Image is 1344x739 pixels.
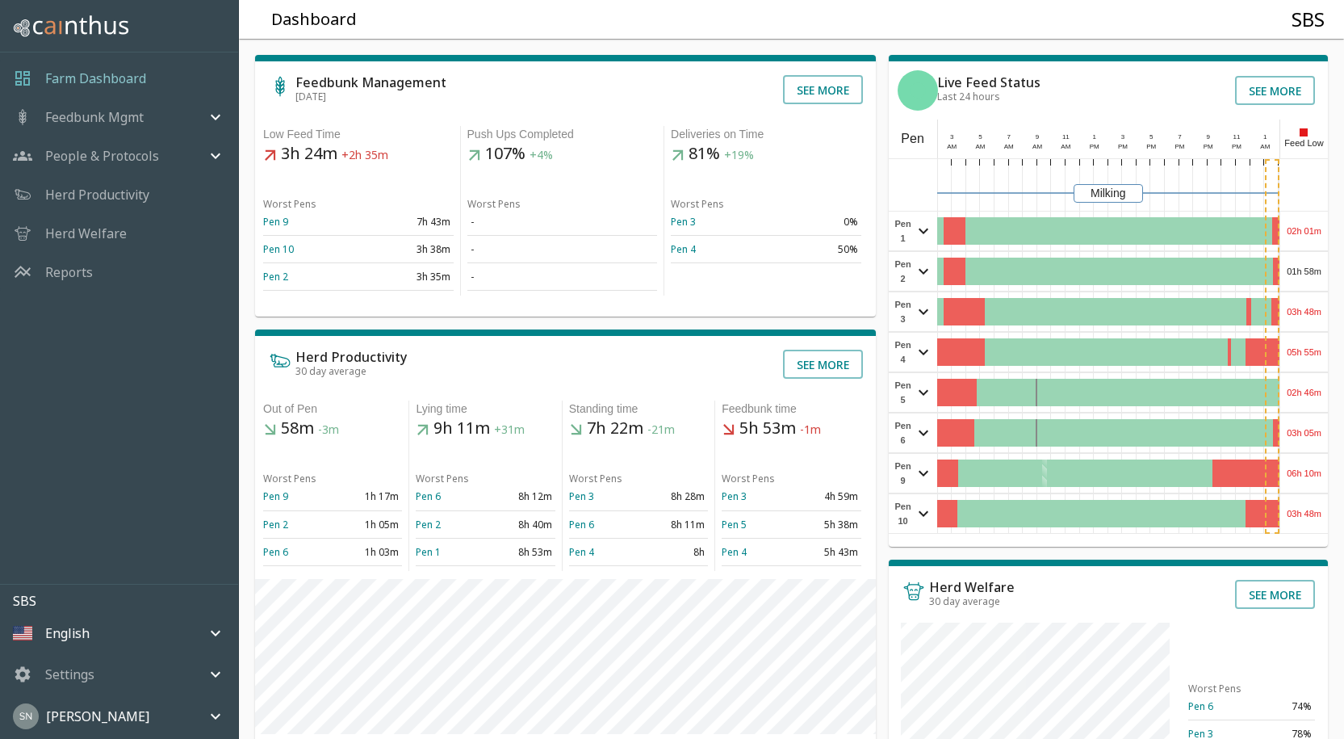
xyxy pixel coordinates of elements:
span: Worst Pens [467,197,521,211]
span: PM [1204,143,1213,150]
span: PM [1232,143,1241,150]
h6: Live Feed Status [937,76,1040,89]
div: 11 [1059,132,1074,142]
h5: Dashboard [271,9,357,31]
span: +4% [530,148,553,163]
td: 1h 05m [333,510,402,538]
td: 8h 12m [486,483,555,510]
td: 5h 38m [791,510,860,538]
div: 9 [1030,132,1045,142]
div: 3 [1116,132,1130,142]
p: Reports [45,262,93,282]
div: 5 [973,132,988,142]
span: AM [1260,143,1270,150]
td: 8h 53m [486,538,555,565]
button: See more [783,75,863,104]
span: Pen 2 [893,257,914,286]
span: Pen 10 [893,499,914,528]
td: 3h 35m [358,263,454,291]
td: - [467,208,658,236]
span: AM [1032,143,1042,150]
span: Pen 4 [893,338,914,367]
div: 9 [1201,132,1216,142]
span: Worst Pens [722,472,775,485]
a: Pen 9 [263,489,288,503]
a: Pen 10 [263,242,294,256]
div: 1 [1258,132,1273,142]
a: Pen 3 [569,489,594,503]
h5: 3h 24m [263,143,454,166]
span: 30 day average [929,594,1000,608]
div: 1 [1087,132,1102,142]
p: [PERSON_NAME] [46,707,149,726]
a: Pen 6 [416,489,441,503]
div: Push Ups Completed [467,126,658,143]
h5: 81% [671,143,861,166]
span: +31m [494,422,525,438]
a: Pen 3 [671,215,696,229]
h6: Herd Welfare [929,581,1015,594]
p: Farm Dashboard [45,69,146,88]
td: 74% [1252,693,1315,720]
div: Feed Low [1279,120,1328,158]
div: 02h 46m [1280,373,1328,412]
span: Last 24 hours [937,90,1000,103]
span: AM [947,143,957,150]
a: Pen 6 [569,518,594,531]
span: PM [1090,143,1099,150]
span: Pen 5 [893,378,914,407]
div: 01h 58m [1280,252,1328,291]
span: Worst Pens [263,472,316,485]
span: PM [1174,143,1184,150]
div: Low Feed Time [263,126,454,143]
td: 0% [766,208,861,236]
span: AM [1061,143,1070,150]
img: 45cffdf61066f8072b93f09263145446 [13,703,39,729]
h6: Herd Productivity [295,351,407,363]
h5: 7h 22m [569,418,708,440]
a: Herd Productivity [45,185,149,204]
div: 3 [944,132,959,142]
h5: 9h 11m [416,418,555,440]
div: Pen [889,120,937,158]
div: 02h 01m [1280,212,1328,250]
span: +19% [724,148,754,163]
a: Pen 6 [1188,699,1213,713]
div: 06h 10m [1280,454,1328,493]
h5: 107% [467,143,658,166]
a: Pen 1 [416,545,441,559]
a: Pen 3 [722,489,747,503]
span: Worst Pens [1188,682,1241,695]
td: 50% [766,236,861,263]
span: AM [976,143,986,150]
td: 8h [639,538,708,565]
div: Feedbunk time [722,401,860,418]
h4: SBS [1292,7,1325,31]
button: See more [1235,580,1315,609]
p: Settings [45,665,94,684]
td: 8h 40m [486,510,555,538]
span: Pen 6 [893,418,914,447]
button: See more [783,350,863,379]
span: -1m [800,422,821,438]
span: Worst Pens [416,472,469,485]
a: Pen 4 [722,545,747,559]
div: Deliveries on Time [671,126,861,143]
td: - [467,263,658,291]
div: Out of Pen [263,401,402,418]
td: 8h 11m [639,510,708,538]
td: 1h 03m [333,538,402,565]
p: English [45,624,90,643]
a: Herd Welfare [45,224,127,243]
td: 7h 43m [358,208,454,236]
td: 1h 17m [333,483,402,510]
a: Pen 2 [263,518,288,531]
span: AM [1004,143,1014,150]
div: 11 [1229,132,1244,142]
span: Pen 3 [893,297,914,326]
span: Worst Pens [671,197,724,211]
span: Worst Pens [263,197,316,211]
td: 3h 38m [358,236,454,263]
h5: 58m [263,418,402,440]
p: Feedbunk Mgmt [45,107,144,127]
